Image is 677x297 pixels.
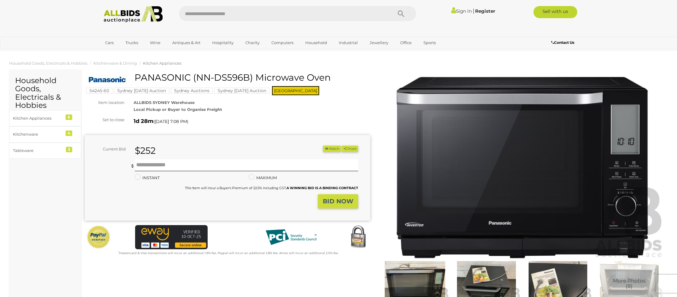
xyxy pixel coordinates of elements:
[272,86,319,95] span: [GEOGRAPHIC_DATA]
[551,39,576,46] a: Contact Us
[86,225,111,249] img: Official PayPal Seal
[134,118,154,124] strong: 1d 28m
[261,225,321,249] img: PCI DSS compliant
[118,251,338,255] small: Mastercard & Visa transactions will incur an additional 1.9% fee. Paypal will incur an additional...
[155,119,187,124] span: [DATE] 7:08 PM
[551,40,574,45] b: Contact Us
[386,6,416,21] button: Search
[13,131,63,138] div: Kitchenware
[134,100,195,105] strong: ALLBIDS SYDNEY Warehouse
[168,38,204,48] a: Antiques & Art
[85,146,130,153] div: Current Bid
[135,174,160,181] label: INSTANT
[9,126,81,142] a: Kitchenware 4
[451,8,472,14] a: Sign In
[13,115,63,122] div: Kitchen Appliances
[323,198,353,205] strong: BID NOW
[114,88,169,94] mark: Sydney [DATE] Auction
[473,8,474,14] span: |
[287,186,358,190] b: A WINNING BID IS A BINDING CONTRACT
[366,38,392,48] a: Jewellery
[154,119,188,124] span: ( )
[13,147,63,154] div: Tableware
[86,88,112,94] mark: 54245-60
[88,74,127,86] img: PANASONIC (NN-DS596B) Microwave Oven
[9,110,81,126] a: Kitchen Appliances 6
[101,48,152,58] a: [GEOGRAPHIC_DATA]
[323,146,341,152] button: Watch
[267,38,297,48] a: Computers
[323,146,341,152] li: Watch this item
[15,76,75,110] h2: Household Goods, Electricals & Hobbies
[9,143,81,159] a: Tableware 3
[249,174,277,181] label: MAXIMUM
[100,6,166,23] img: Allbids.com.au
[66,131,72,136] div: 4
[185,186,358,190] small: This Item will incur a Buyer's Premium of 22.5% including GST.
[396,38,416,48] a: Office
[66,115,72,120] div: 6
[93,61,137,66] a: Kitchenware & Dining
[241,38,264,48] a: Charity
[533,6,577,18] a: Sell with us
[475,8,495,14] a: Register
[171,88,213,93] a: Sydney Auctions
[419,38,440,48] a: Sports
[134,107,222,112] strong: Local Pickup or Buyer to Organise Freight
[318,194,358,208] button: BID NOW
[214,88,270,94] mark: Sydney [DATE] Auction
[9,61,87,66] a: Household Goods, Electricals & Hobbies
[346,225,370,249] img: Secured by Rapid SSL
[80,116,129,123] div: Set to close
[146,38,164,48] a: Wine
[135,145,156,156] strong: $252
[342,146,358,152] button: Share
[214,88,270,93] a: Sydney [DATE] Auction
[335,38,362,48] a: Industrial
[171,88,213,94] mark: Sydney Auctions
[66,147,72,152] div: 3
[86,88,112,93] a: 54245-60
[88,73,369,82] h1: PANASONIC (NN-DS596B) Microwave Oven
[135,225,208,249] img: eWAY Payment Gateway
[613,278,646,289] span: More Photos (8)
[101,38,118,48] a: Cars
[114,88,169,93] a: Sydney [DATE] Auction
[143,61,181,66] a: Kitchen Appliances
[208,38,238,48] a: Hospitality
[301,38,331,48] a: Household
[379,76,665,260] img: PANASONIC (NN-DS596B) Microwave Oven
[80,99,129,106] div: Item location
[121,38,142,48] a: Trucks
